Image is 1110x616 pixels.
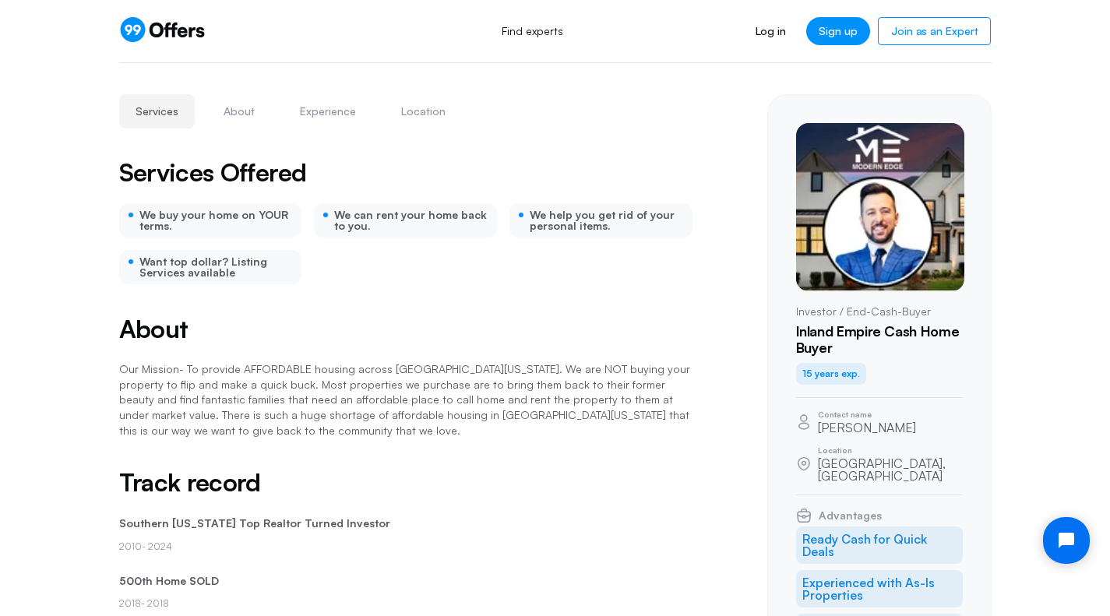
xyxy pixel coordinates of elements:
span: - 2018 [141,597,169,609]
div: 15 years exp. [796,363,866,385]
button: Services [119,94,195,128]
p: Our Mission- To provide AFFORDABLE housing across [GEOGRAPHIC_DATA][US_STATE]. We are NOT buying ... [119,361,692,438]
p: Southern [US_STATE] Top Realtor Turned Investor [119,515,692,532]
button: Experience [284,94,372,128]
h2: About [119,315,692,343]
p: 2010 [119,539,692,554]
iframe: Tidio Chat [1030,504,1103,577]
span: - 2024 [142,540,172,552]
p: Investor / End-Cash-Buyer [796,304,963,319]
a: Sign up [806,17,870,45]
a: Find experts [485,14,580,48]
button: About [207,94,271,128]
div: We help you get rid of your personal items. [509,203,692,238]
h2: Services Offered [119,160,307,185]
li: Experienced with As-Is Properties [796,570,963,607]
p: Contact name [818,410,916,418]
a: Join as an Expert [878,17,991,45]
div: We buy your home on YOUR terms. [119,203,302,238]
p: 2018 [119,596,692,611]
h2: Track record [119,469,692,496]
button: Location [385,94,462,128]
h1: Inland Empire Cash Home Buyer [796,323,963,357]
p: 500th Home SOLD [119,572,692,590]
img: Scott Gee [796,123,964,291]
div: We can rent your home back to you. [314,203,497,238]
p: [GEOGRAPHIC_DATA], [GEOGRAPHIC_DATA] [818,457,963,482]
a: Log in [743,17,798,45]
li: Ready Cash for Quick Deals [796,526,963,564]
div: Want top dollar? Listing Services available [119,250,302,284]
p: [PERSON_NAME] [818,421,916,434]
span: Advantages [819,510,882,521]
p: Location [818,446,963,454]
